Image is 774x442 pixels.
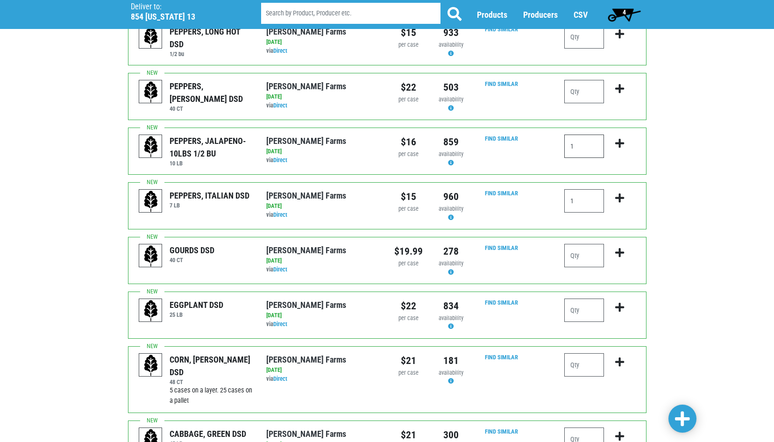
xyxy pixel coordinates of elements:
h6: 7 LB [170,202,249,209]
a: Find Similar [485,428,518,435]
span: availability [439,205,463,212]
div: [DATE] [266,257,380,265]
a: Producers [523,10,558,20]
a: [PERSON_NAME] Farms [266,27,346,36]
div: 278 [437,244,465,259]
div: [DATE] [266,147,380,156]
span: availability [439,96,463,103]
a: [PERSON_NAME] Farms [266,429,346,439]
div: [DATE] [266,366,380,375]
div: CORN, [PERSON_NAME] DSD [170,353,252,378]
h6: 1/2 bu [170,50,252,57]
div: per case [394,205,423,214]
span: availability [439,150,463,157]
a: Direct [273,266,287,273]
img: placeholder-variety-43d6402dacf2d531de610a020419775a.svg [139,80,163,104]
a: Direct [273,47,287,54]
div: $19.99 [394,244,423,259]
div: via [266,101,380,110]
h6: 10 LB [170,160,252,167]
div: via [266,156,380,165]
div: PEPPERS, LONG HOT DSD [170,25,252,50]
span: availability [439,314,463,321]
a: Find Similar [485,26,518,33]
a: [PERSON_NAME] Farms [266,245,346,255]
div: via [266,320,380,329]
a: Direct [273,102,287,109]
img: placeholder-variety-43d6402dacf2d531de610a020419775a.svg [139,135,163,158]
h6: 40 CT [170,257,214,264]
input: Qty [564,189,604,213]
img: placeholder-variety-43d6402dacf2d531de610a020419775a.svg [139,26,163,49]
div: $16 [394,135,423,150]
h6: 40 CT [170,105,252,112]
a: Find Similar [485,354,518,361]
div: PEPPERS, JALAPENO- 10LBS 1/2 BU [170,135,252,160]
a: Direct [273,211,287,218]
div: per case [394,259,423,268]
h5: 854 [US_STATE] 13 [131,12,237,22]
div: per case [394,95,423,104]
span: 4 [623,8,626,16]
div: [DATE] [266,93,380,101]
a: Direct [273,157,287,164]
div: per case [394,150,423,159]
a: [PERSON_NAME] Farms [266,136,346,146]
input: Qty [564,299,604,322]
input: Qty [564,80,604,103]
div: 181 [437,353,465,368]
img: placeholder-variety-43d6402dacf2d531de610a020419775a.svg [139,190,163,213]
div: [DATE] [266,311,380,320]
a: Products [477,10,507,20]
input: Qty [564,135,604,158]
input: Search by Product, Producer etc. [261,3,440,24]
input: Qty [564,244,604,267]
div: via [266,47,380,56]
a: Find Similar [485,190,518,197]
div: EGGPLANT DSD [170,299,223,311]
a: [PERSON_NAME] Farms [266,355,346,364]
div: $21 [394,353,423,368]
span: availability [439,41,463,48]
div: GOURDS DSD [170,244,214,257]
span: availability [439,260,463,267]
div: 503 [437,80,465,95]
a: Direct [273,321,287,328]
div: [DATE] [266,202,380,211]
a: [PERSON_NAME] Farms [266,300,346,310]
div: 859 [437,135,465,150]
p: Deliver to: [131,2,237,12]
img: placeholder-variety-43d6402dacf2d531de610a020419775a.svg [139,299,163,322]
div: [DATE] [266,38,380,47]
a: 4 [604,5,645,24]
h6: 48 CT [170,378,252,385]
div: via [266,211,380,220]
div: per case [394,314,423,323]
div: per case [394,369,423,378]
div: via [266,265,380,274]
input: Qty [564,25,604,49]
a: Find Similar [485,244,518,251]
div: PEPPERS, [PERSON_NAME] DSD [170,80,252,105]
a: [PERSON_NAME] Farms [266,191,346,200]
div: $22 [394,299,423,314]
img: placeholder-variety-43d6402dacf2d531de610a020419775a.svg [139,354,163,377]
a: [PERSON_NAME] Farms [266,81,346,91]
h6: 25 LB [170,311,223,318]
div: 834 [437,299,465,314]
a: CSV [574,10,588,20]
span: 5 cases on a layer. 25 cases on a pallet [170,386,252,405]
div: CABBAGE, GREEN DSD [170,428,246,440]
div: per case [394,41,423,50]
img: placeholder-variety-43d6402dacf2d531de610a020419775a.svg [139,244,163,268]
input: Qty [564,353,604,377]
div: 933 [437,25,465,40]
a: Find Similar [485,80,518,87]
div: $22 [394,80,423,95]
div: $15 [394,25,423,40]
a: Find Similar [485,135,518,142]
div: PEPPERS, ITALIAN DSD [170,189,249,202]
span: availability [439,369,463,376]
